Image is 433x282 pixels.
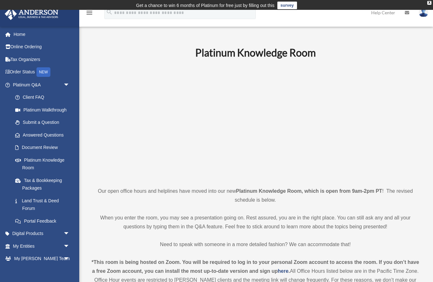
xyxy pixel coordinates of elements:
[419,8,428,17] img: User Pic
[63,78,76,91] span: arrow_drop_down
[92,259,419,274] strong: *This room is being hosted on Zoom. You will be required to log in to your personal Zoom account ...
[90,240,420,249] p: Need to speak with someone in a more detailed fashion? We can accommodate that!
[3,8,60,20] img: Anderson Advisors Platinum Portal
[4,41,79,53] a: Online Ordering
[277,2,297,9] a: survey
[36,67,50,77] div: NEW
[236,188,382,194] strong: Platinum Knowledge Room, which is open from 9am-2pm PT
[9,91,79,104] a: Client FAQ
[195,46,316,59] b: Platinum Knowledge Room
[9,215,79,227] a: Portal Feedback
[9,174,79,194] a: Tax & Bookkeeping Packages
[4,53,79,66] a: Tax Organizers
[63,252,76,265] span: arrow_drop_down
[90,187,420,205] p: Our open office hours and helplines have moved into our new ! The revised schedule is below.
[63,227,76,240] span: arrow_drop_down
[9,141,79,154] a: Document Review
[63,240,76,253] span: arrow_drop_down
[427,1,431,5] div: close
[4,28,79,41] a: Home
[9,116,79,129] a: Submit a Question
[4,252,79,265] a: My [PERSON_NAME] Teamarrow_drop_down
[106,9,113,16] i: search
[90,213,420,231] p: When you enter the room, you may see a presentation going on. Rest assured, you are in the right ...
[288,268,290,274] strong: .
[86,11,93,17] a: menu
[160,68,351,175] iframe: 231110_Toby_KnowledgeRoom
[9,129,79,141] a: Answered Questions
[278,268,288,274] a: here
[4,78,79,91] a: Platinum Q&Aarrow_drop_down
[9,154,76,174] a: Platinum Knowledge Room
[4,240,79,252] a: My Entitiesarrow_drop_down
[9,104,79,116] a: Platinum Walkthrough
[86,9,93,17] i: menu
[136,2,275,9] div: Get a chance to win 6 months of Platinum for free just by filling out this
[9,194,79,215] a: Land Trust & Deed Forum
[4,227,79,240] a: Digital Productsarrow_drop_down
[4,66,79,79] a: Order StatusNEW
